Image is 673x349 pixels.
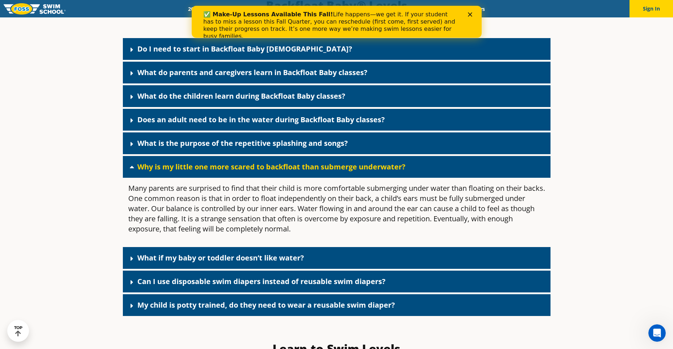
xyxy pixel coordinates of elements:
div: What do parents and caregivers learn in Backfloat Baby classes? [123,62,551,83]
a: Does an adult need to be in the water during Backfloat Baby classes? [137,115,385,124]
a: Blog [438,5,461,12]
a: Careers [461,5,491,12]
a: What is the purpose of the repetitive splashing and songs? [137,138,348,148]
div: Why is my little one more scared to backfloat than submerge underwater? [123,178,551,245]
a: What if my baby or toddler doesn’t like water? [137,253,304,263]
div: Close [276,7,283,11]
a: Swim Like [PERSON_NAME] [362,5,439,12]
div: What do the children learn during Backfloat Baby classes? [123,85,551,107]
a: Schools [227,5,258,12]
div: Do I need to start in Backfloat Baby [DEMOGRAPHIC_DATA]? [123,38,551,60]
a: What do parents and caregivers learn in Backfloat Baby classes? [137,67,367,77]
b: ✅ Make-Up Lessons Available This Fall! [12,5,141,12]
iframe: Intercom live chat banner [192,6,482,38]
img: FOSS Swim School Logo [4,3,66,15]
a: Why is my little one more scared to backfloat than submerge underwater? [137,162,406,172]
a: What do the children learn during Backfloat Baby classes? [137,91,345,101]
div: My child is potty trained, do they need to wear a reusable swim diaper? [123,294,551,316]
div: TOP [14,325,22,337]
div: Does an adult need to be in the water during Backfloat Baby classes? [123,109,551,131]
div: Why is my little one more scared to backfloat than submerge underwater? [123,156,551,178]
a: Do I need to start in Backfloat Baby [DEMOGRAPHIC_DATA]? [137,44,352,54]
a: Swim Path® Program [258,5,321,12]
div: Can I use disposable swim diapers instead of reusable swim diapers? [123,271,551,292]
a: About FOSS [321,5,362,12]
a: My child is potty trained, do they need to wear a reusable swim diaper? [137,300,395,310]
div: Life happens—we get it. If your student has to miss a lesson this Fall Quarter, you can reschedul... [12,5,267,34]
iframe: Intercom live chat [648,324,666,342]
div: What is the purpose of the repetitive splashing and songs? [123,132,551,154]
p: Many parents are surprised to find that their child is more comfortable submerging under water th... [128,183,545,234]
a: 2025 Calendar [182,5,227,12]
div: What if my baby or toddler doesn’t like water? [123,247,551,269]
a: Can I use disposable swim diapers instead of reusable swim diapers? [137,276,386,286]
